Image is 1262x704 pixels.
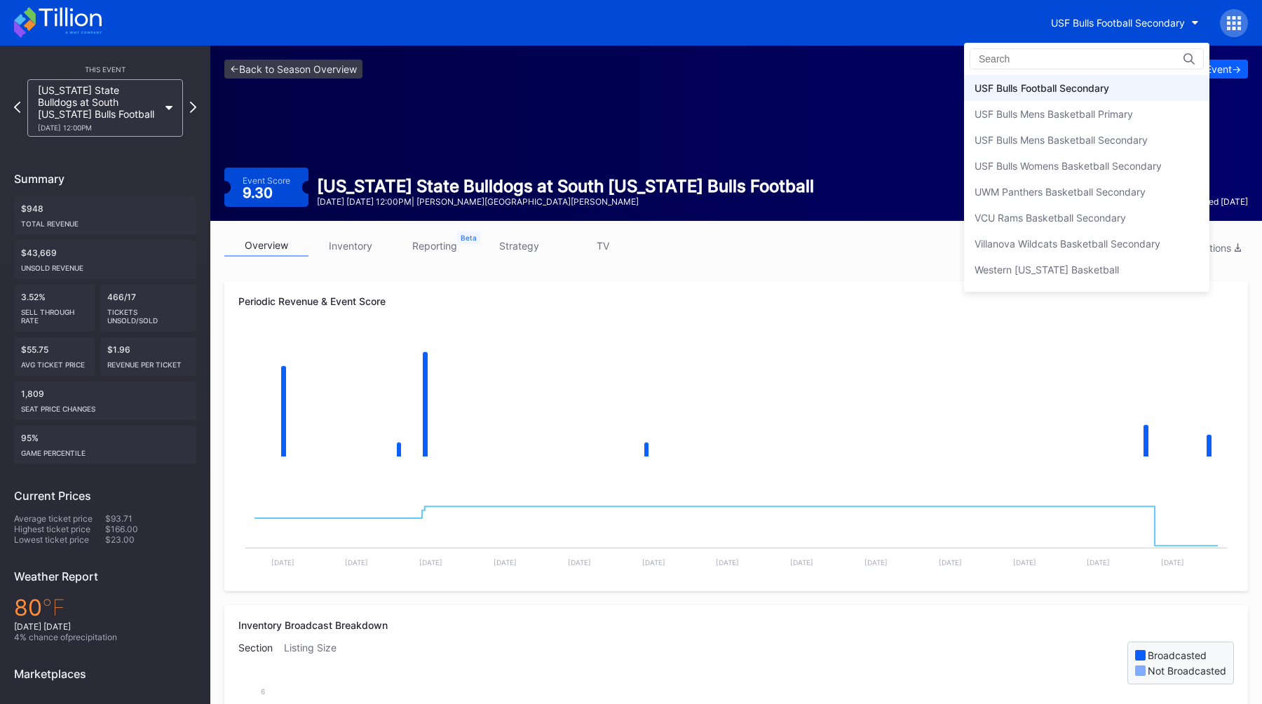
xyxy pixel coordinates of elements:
div: VCU Rams Basketball Secondary [975,212,1126,224]
div: USF Bulls Mens Basketball Primary [975,108,1133,120]
div: USF Bulls Mens Basketball Secondary [975,134,1148,146]
div: UWM Panthers Basketball Secondary [975,186,1146,198]
div: Western [US_STATE] Basketball [975,264,1119,276]
div: USF Bulls Football Secondary [975,82,1109,94]
div: USF Bulls Womens Basketball Secondary [975,160,1162,172]
div: Villanova Wildcats Basketball Secondary [975,238,1160,250]
input: Search [979,53,1101,65]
